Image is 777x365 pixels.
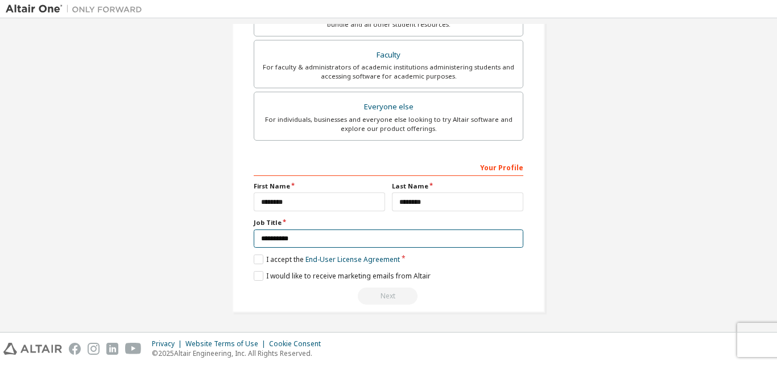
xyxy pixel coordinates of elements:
img: facebook.svg [69,343,81,355]
div: Cookie Consent [269,339,328,348]
a: End-User License Agreement [305,255,400,264]
label: Job Title [254,218,523,227]
p: © 2025 Altair Engineering, Inc. All Rights Reserved. [152,348,328,358]
img: altair_logo.svg [3,343,62,355]
label: Last Name [392,182,523,191]
div: Your Profile [254,158,523,176]
img: instagram.svg [88,343,100,355]
div: Everyone else [261,99,516,115]
div: For faculty & administrators of academic institutions administering students and accessing softwa... [261,63,516,81]
div: Faculty [261,47,516,63]
img: youtube.svg [125,343,142,355]
label: First Name [254,182,385,191]
div: For individuals, businesses and everyone else looking to try Altair software and explore our prod... [261,115,516,133]
label: I would like to receive marketing emails from Altair [254,271,431,281]
div: Website Terms of Use [185,339,269,348]
img: linkedin.svg [106,343,118,355]
label: I accept the [254,255,400,264]
img: Altair One [6,3,148,15]
div: Privacy [152,339,185,348]
div: Read and acccept EULA to continue [254,288,523,305]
